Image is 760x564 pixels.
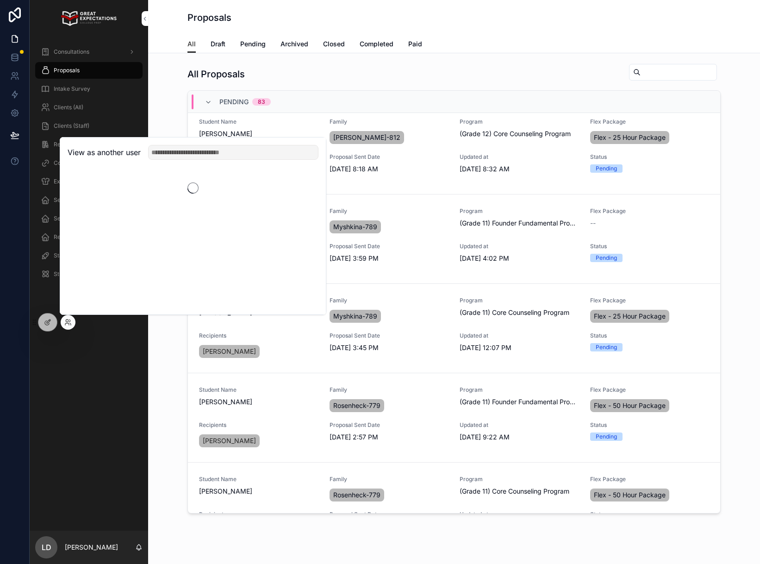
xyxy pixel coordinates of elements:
span: [DATE] 12:07 PM [460,343,579,352]
span: Flex - 25 Hour Package [594,133,666,142]
span: Requested Materials (Staff) [54,141,125,148]
span: CounselMore [54,159,89,167]
div: scrollable content [30,37,148,295]
span: Flex - 50 Hour Package [594,401,666,410]
span: Consultations [54,48,89,56]
img: App logo [61,11,116,26]
a: Student Name[PERSON_NAME]FamilyMyshkina-789Program(Grade 11) Founder Fundamental ProgramFlex Pack... [188,194,720,284]
span: Student Name [199,476,318,483]
span: Flex Package [590,297,710,304]
a: Student Name[PERSON_NAME]FamilyRosenheck-779Program(Grade 11) Core Counseling ProgramFlex Package... [188,463,720,552]
a: Clients (Staff) [35,118,143,134]
a: CounselMore [35,155,143,171]
span: [DATE] 8:18 AM [330,164,449,174]
span: Status [590,153,710,161]
span: (Grade 11) Core Counseling Program [460,487,569,496]
a: Pending [240,36,266,54]
span: Clients (All) [54,104,83,111]
a: [PERSON_NAME] [199,345,260,358]
span: Flex Package [590,476,710,483]
div: 83 [258,98,265,106]
a: Closed [323,36,345,54]
span: Flex Package [590,386,710,394]
span: Student Name [199,118,318,125]
span: Rosenheck-779 [333,401,380,410]
span: Sessions (admin) [54,196,98,204]
span: (Grade 11) Founder Fundamental Program [460,219,579,228]
span: Session Reports (admin) [54,215,117,222]
span: Extracurriculars [54,178,96,185]
span: [PERSON_NAME] [199,487,318,496]
span: Intake Survey [54,85,90,93]
a: [PERSON_NAME] [199,434,260,447]
span: Proposal Sent Date [330,421,449,429]
a: Clients (All) [35,99,143,116]
span: Recipients [199,332,318,339]
span: Family [330,297,449,304]
span: Proposals [54,67,80,74]
a: Completed [360,36,393,54]
span: Draft [211,39,225,49]
span: Updated at [460,332,579,339]
span: Family [330,476,449,483]
a: Extracurriculars [35,173,143,190]
span: Family [330,386,449,394]
span: (Grade 11) Founder Fundamental Program [460,397,579,407]
span: [PERSON_NAME] [199,397,318,407]
span: Student Name [199,386,318,394]
span: Student Files [54,270,87,278]
a: Student Files [35,266,143,282]
h1: All Proposals [187,68,245,81]
span: Status [590,421,710,429]
div: Pending [596,432,617,441]
span: Flex Package [590,118,710,125]
span: Proposal Sent Date [330,511,449,518]
span: Proposal Sent Date [330,243,449,250]
span: Updated at [460,511,579,518]
span: [DATE] 2:57 PM [330,432,449,442]
span: Flex Package [590,207,710,215]
span: [PERSON_NAME] [199,129,318,138]
span: Closed [323,39,345,49]
a: All [187,36,196,53]
a: Sessions (admin) [35,192,143,208]
span: Archived [280,39,308,49]
span: Proposal Sent Date [330,153,449,161]
a: Intake Survey [35,81,143,97]
span: Program [460,476,579,483]
span: (Grade 11) Core Counseling Program [460,308,569,317]
span: Program [460,207,579,215]
a: Student Name[PERSON_NAME]FamilyRosenheck-779Program(Grade 11) Founder Fundamental ProgramFlex Pac... [188,373,720,463]
span: Proposal Sent Date [330,332,449,339]
span: [PERSON_NAME]-812 [333,133,400,142]
span: Status [590,243,710,250]
a: Student Name[PERSON_NAME]FamilyMyshkina-789Program(Grade 11) Core Counseling ProgramFlex PackageF... [188,284,720,373]
a: Proposals [35,62,143,79]
a: Draft [211,36,225,54]
span: Flex - 50 Hour Package [594,490,666,500]
span: Myshkina-789 [333,312,377,321]
span: -- [590,219,596,228]
span: Pending [219,97,249,107]
span: Pending [240,39,266,49]
span: Recipients [199,511,318,518]
p: [PERSON_NAME] [65,543,118,552]
span: Flex - 25 Hour Package [594,312,666,321]
span: Family [330,207,449,215]
span: Paid [408,39,422,49]
span: Staff Assignations (admin) [54,252,122,259]
span: Myshkina-789 [333,222,377,232]
span: Requested Materials (admin) [54,233,129,241]
span: (Grade 12) Core Counseling Program [460,129,571,138]
span: [PERSON_NAME] [203,347,256,356]
span: [DATE] 8:32 AM [460,164,579,174]
span: Status [590,511,710,518]
span: Updated at [460,421,579,429]
h1: Proposals [187,11,231,24]
span: Clients (Staff) [54,122,89,130]
div: Pending [596,343,617,351]
span: [PERSON_NAME] [203,436,256,445]
span: [DATE] 9:22 AM [460,432,579,442]
span: All [187,39,196,49]
span: Updated at [460,243,579,250]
